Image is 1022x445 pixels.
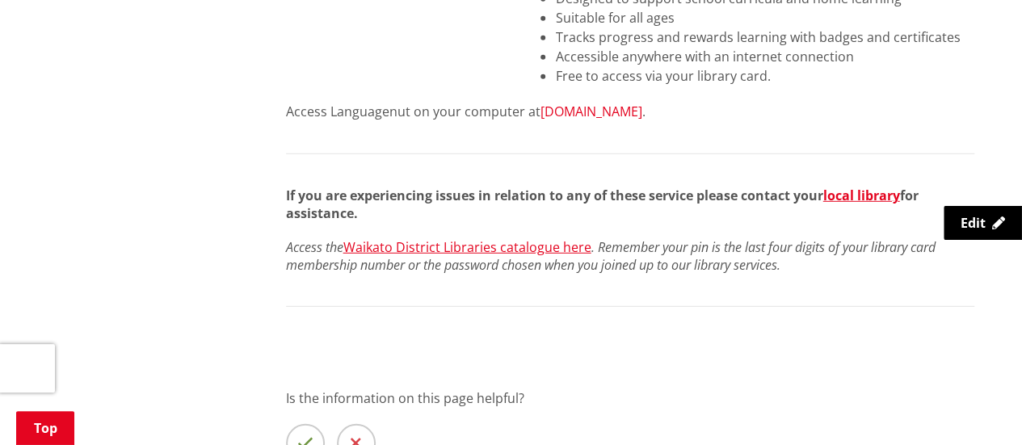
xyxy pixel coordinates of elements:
a: Top [16,411,74,445]
li: Tracks progress and rewards learning with badges and certificates [555,27,974,47]
em: Access the [286,238,343,256]
strong: If you are experiencing issues in relation to any of these service please contact your for assist... [286,187,919,222]
a: [DOMAIN_NAME] [540,103,642,120]
li: Accessible anywhere with an internet connection [555,47,974,66]
a: Waikato District Libraries catalogue here [343,238,591,256]
p: Is the information on this page helpful? [286,388,974,408]
div: Access Languagenut on your computer at . [286,102,974,121]
li: Suitable for all ages [555,8,974,27]
em: . Remember your pin is the last four digits of your library card membership number or the passwor... [286,238,936,274]
span: Edit [961,214,986,232]
li: Free to access via your library card. [555,66,974,86]
a: local library [823,187,900,204]
a: Edit [944,206,1022,240]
